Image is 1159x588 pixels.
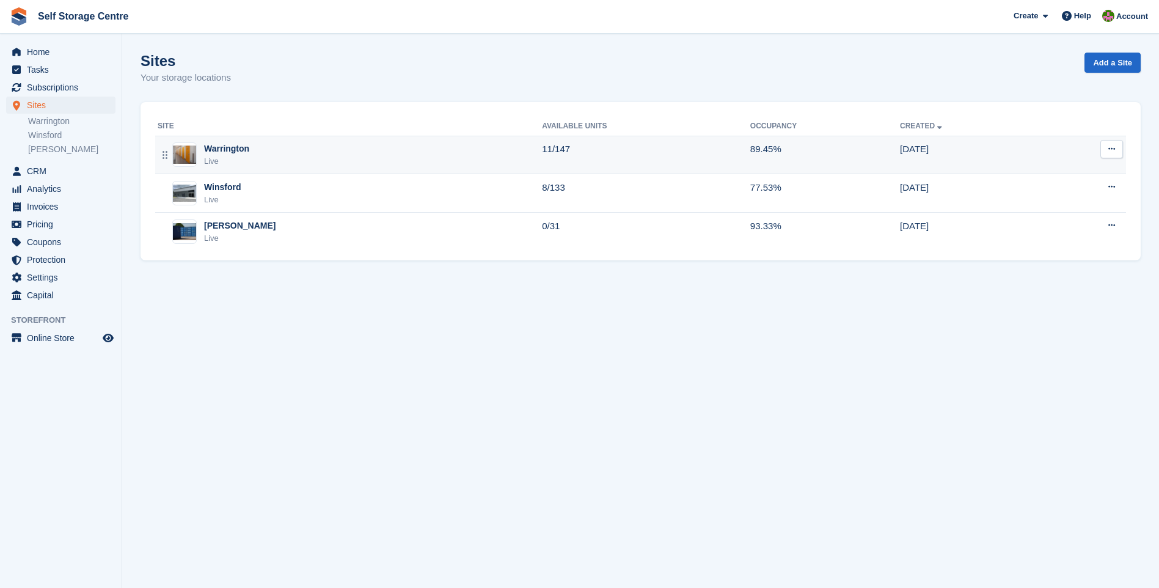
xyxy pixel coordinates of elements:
a: menu [6,61,115,78]
th: Available Units [542,117,750,136]
span: Tasks [27,61,100,78]
div: Live [204,232,276,244]
a: menu [6,43,115,61]
span: Account [1116,10,1148,23]
td: 77.53% [750,174,900,213]
span: Capital [27,287,100,304]
p: Your storage locations [141,71,231,85]
span: Analytics [27,180,100,197]
img: Image of Winsford site [173,185,196,202]
span: Storefront [11,314,122,326]
td: 0/31 [542,213,750,251]
span: Create [1014,10,1038,22]
a: Winsford [28,130,115,141]
span: Invoices [27,198,100,215]
td: 89.45% [750,136,900,174]
a: menu [6,180,115,197]
a: menu [6,233,115,251]
td: 11/147 [542,136,750,174]
div: Warrington [204,142,249,155]
span: Settings [27,269,100,286]
a: Preview store [101,331,115,345]
img: Image of Arley site [173,223,196,241]
span: Subscriptions [27,79,100,96]
span: Sites [27,97,100,114]
a: Self Storage Centre [33,6,133,26]
a: menu [6,79,115,96]
a: menu [6,163,115,180]
div: Live [204,155,249,167]
td: [DATE] [900,136,1043,174]
img: Robert Fletcher [1102,10,1114,22]
span: Help [1074,10,1091,22]
span: Protection [27,251,100,268]
img: Image of Warrington site [173,145,196,164]
a: menu [6,329,115,347]
a: Warrington [28,116,115,127]
td: 8/133 [542,174,750,213]
img: stora-icon-8386f47178a22dfd0bd8f6a31ec36ba5ce8667c1dd55bd0f319d3a0aa187defe.svg [10,7,28,26]
span: Coupons [27,233,100,251]
span: Home [27,43,100,61]
div: [PERSON_NAME] [204,219,276,232]
a: [PERSON_NAME] [28,144,115,155]
a: menu [6,97,115,114]
a: menu [6,216,115,233]
td: [DATE] [900,174,1043,213]
div: Live [204,194,241,206]
a: menu [6,251,115,268]
td: [DATE] [900,213,1043,251]
a: Add a Site [1084,53,1141,73]
h1: Sites [141,53,231,69]
th: Site [155,117,542,136]
div: Winsford [204,181,241,194]
span: Pricing [27,216,100,233]
a: menu [6,269,115,286]
a: menu [6,198,115,215]
span: CRM [27,163,100,180]
th: Occupancy [750,117,900,136]
td: 93.33% [750,213,900,251]
a: Created [900,122,945,130]
span: Online Store [27,329,100,347]
a: menu [6,287,115,304]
